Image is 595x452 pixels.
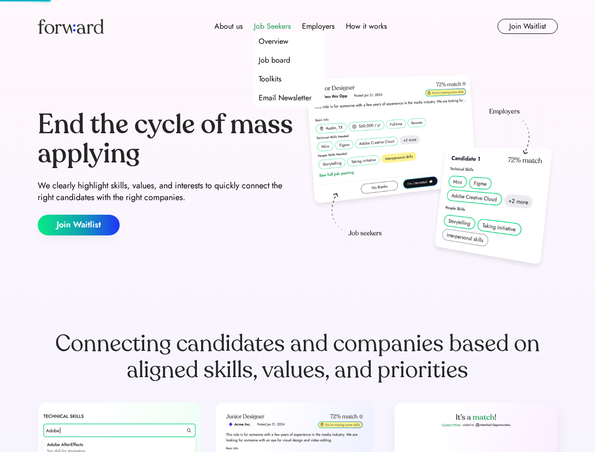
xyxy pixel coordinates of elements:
[302,72,558,274] img: hero-image.png
[302,21,334,32] div: Employers
[38,331,558,383] div: Connecting candidates and companies based on aligned skills, values, and priorities
[497,19,558,34] button: Join Waitlist
[38,215,120,235] button: Join Waitlist
[38,110,294,168] div: End the cycle of mass applying
[346,21,387,32] div: How it works
[254,21,291,32] div: Job Seekers
[259,92,311,104] div: Email Newsletter
[259,73,281,85] div: Toolkits
[38,19,104,34] img: Forward logo
[214,21,243,32] div: About us
[259,55,290,66] div: Job board
[38,180,294,203] div: We clearly highlight skills, values, and interests to quickly connect the right candidates with t...
[259,36,288,47] div: Overview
